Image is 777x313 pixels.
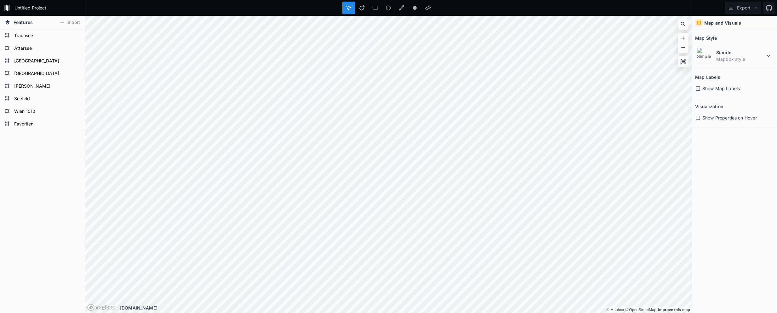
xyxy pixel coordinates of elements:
a: Mapbox [606,308,624,312]
h2: Visualization [695,101,723,111]
div: [DOMAIN_NAME] [120,304,692,311]
h2: Map Labels [695,72,720,82]
h2: Map Style [695,33,717,43]
a: Mapbox logo [87,304,115,311]
span: Features [14,19,33,26]
span: Show Map Labels [702,85,740,92]
h4: Map and Visuals [704,20,741,26]
a: Map feedback [658,308,690,312]
span: Show Properties on Hover [702,114,757,121]
button: Import [56,18,83,28]
button: Export [725,2,761,14]
dt: Simple [716,49,765,56]
a: OpenStreetMap [625,308,656,312]
dd: Mapbox style [716,56,765,62]
img: Simple [697,48,713,64]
